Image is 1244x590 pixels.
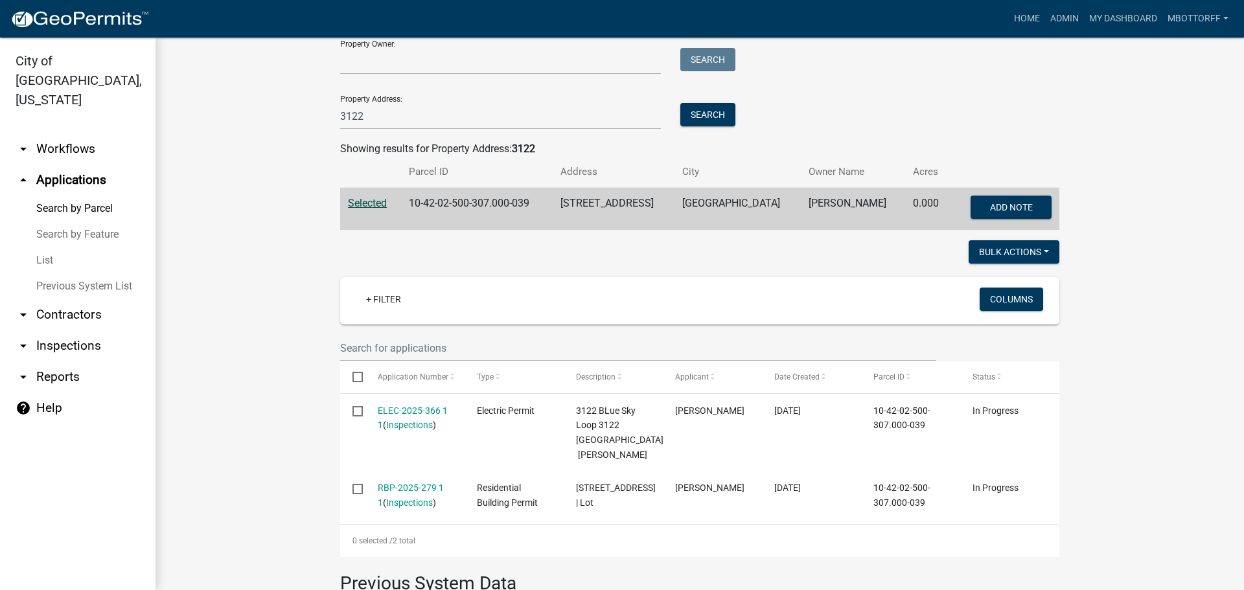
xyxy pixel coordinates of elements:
[576,482,656,508] span: 3122 Blue Sky Loop | Lot
[340,141,1059,157] div: Showing results for Property Address:
[674,157,801,187] th: City
[675,372,709,381] span: Applicant
[960,361,1059,392] datatable-header-cell: Status
[1162,6,1234,31] a: Mbottorff
[348,197,387,209] a: Selected
[969,240,1059,264] button: Bulk Actions
[663,361,762,392] datatable-header-cell: Applicant
[356,288,411,311] a: + Filter
[675,482,744,493] span: Cameron Mullins
[553,188,674,231] td: [STREET_ADDRESS]
[905,188,951,231] td: 0.000
[1045,6,1084,31] a: Admin
[386,420,433,430] a: Inspections
[680,48,735,71] button: Search
[378,482,444,508] a: RBP-2025-279 1 1
[401,157,553,187] th: Parcel ID
[801,157,905,187] th: Owner Name
[873,405,930,431] span: 10-42-02-500-307.000-039
[477,482,538,508] span: Residential Building Permit
[553,157,674,187] th: Address
[16,369,31,385] i: arrow_drop_down
[365,361,464,392] datatable-header-cell: Application Number
[340,525,1059,557] div: 2 total
[401,188,553,231] td: 10-42-02-500-307.000-039
[980,288,1043,311] button: Columns
[1009,6,1045,31] a: Home
[873,372,904,381] span: Parcel ID
[512,142,535,155] strong: 3122
[16,141,31,157] i: arrow_drop_down
[675,405,744,416] span: Clay Meredith
[971,196,1052,219] button: Add Note
[774,405,801,416] span: 07/09/2025
[477,405,535,416] span: Electric Permit
[378,372,448,381] span: Application Number
[16,307,31,323] i: arrow_drop_down
[378,481,452,510] div: ( )
[378,403,452,433] div: ( )
[477,372,494,381] span: Type
[378,405,448,431] a: ELEC-2025-366 1 1
[774,372,820,381] span: Date Created
[861,361,960,392] datatable-header-cell: Parcel ID
[973,405,1019,416] span: In Progress
[576,405,667,460] span: 3122 BLue Sky Loop 3122 Blue Sky Loop | Zullo Kelly M
[464,361,563,392] datatable-header-cell: Type
[16,338,31,354] i: arrow_drop_down
[674,188,801,231] td: [GEOGRAPHIC_DATA]
[973,372,995,381] span: Status
[576,372,616,381] span: Description
[905,157,951,187] th: Acres
[16,172,31,188] i: arrow_drop_up
[340,361,365,392] datatable-header-cell: Select
[873,482,930,508] span: 10-42-02-500-307.000-039
[16,400,31,416] i: help
[680,103,735,126] button: Search
[989,202,1032,212] span: Add Note
[801,188,905,231] td: [PERSON_NAME]
[564,361,663,392] datatable-header-cell: Description
[973,482,1019,493] span: In Progress
[1084,6,1162,31] a: My Dashboard
[352,536,393,545] span: 0 selected /
[762,361,861,392] datatable-header-cell: Date Created
[340,335,936,361] input: Search for applications
[386,497,433,508] a: Inspections
[774,482,801,493] span: 07/07/2025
